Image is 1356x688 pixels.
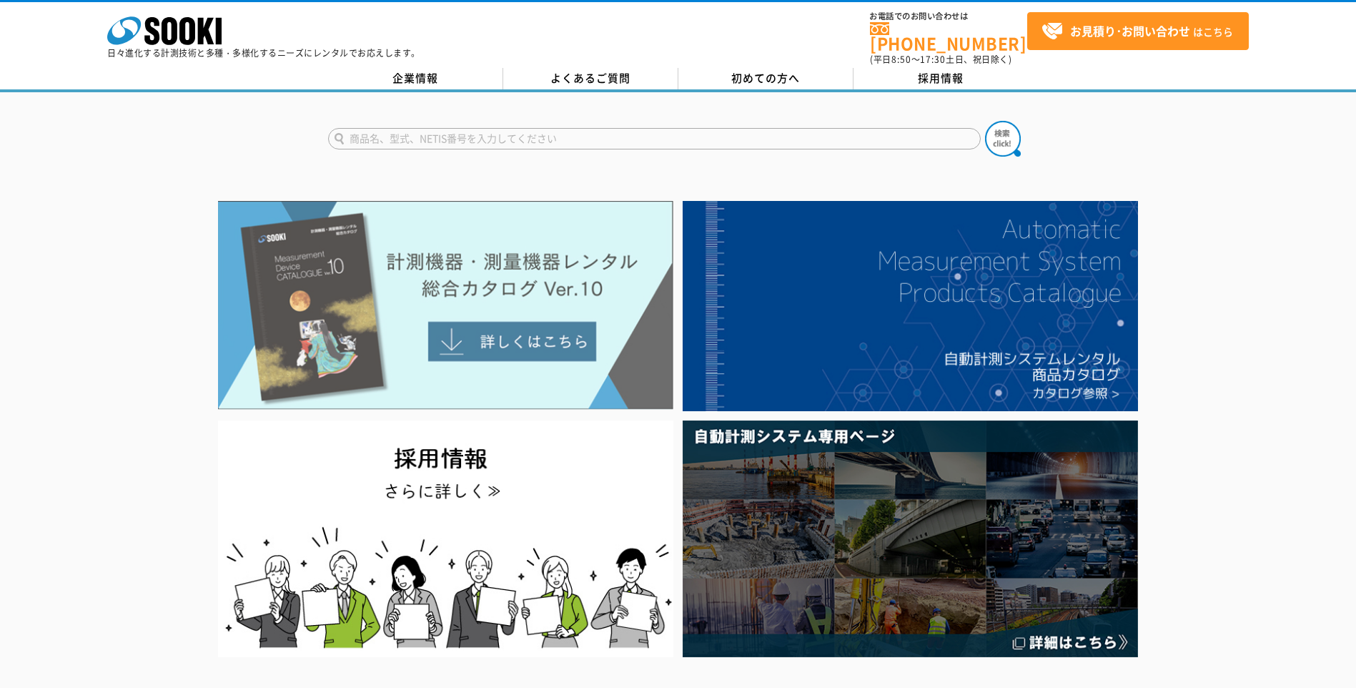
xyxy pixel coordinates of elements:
a: 企業情報 [328,68,503,89]
span: (平日 ～ 土日、祝日除く) [870,53,1011,66]
a: 初めての方へ [678,68,853,89]
img: 自動計測システム専用ページ [683,421,1138,657]
span: はこちら [1041,21,1233,42]
img: btn_search.png [985,121,1021,157]
strong: お見積り･お問い合わせ [1070,22,1190,39]
img: 自動計測システムカタログ [683,201,1138,411]
img: Catalog Ver10 [218,201,673,410]
input: 商品名、型式、NETIS番号を入力してください [328,128,981,149]
span: お電話でのお問い合わせは [870,12,1027,21]
p: 日々進化する計測技術と多種・多様化するニーズにレンタルでお応えします。 [107,49,420,57]
a: お見積り･お問い合わせはこちら [1027,12,1249,50]
img: SOOKI recruit [218,421,673,657]
span: 初めての方へ [731,70,800,86]
a: 採用情報 [853,68,1029,89]
a: [PHONE_NUMBER] [870,22,1027,51]
a: よくあるご質問 [503,68,678,89]
span: 17:30 [920,53,946,66]
span: 8:50 [891,53,911,66]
